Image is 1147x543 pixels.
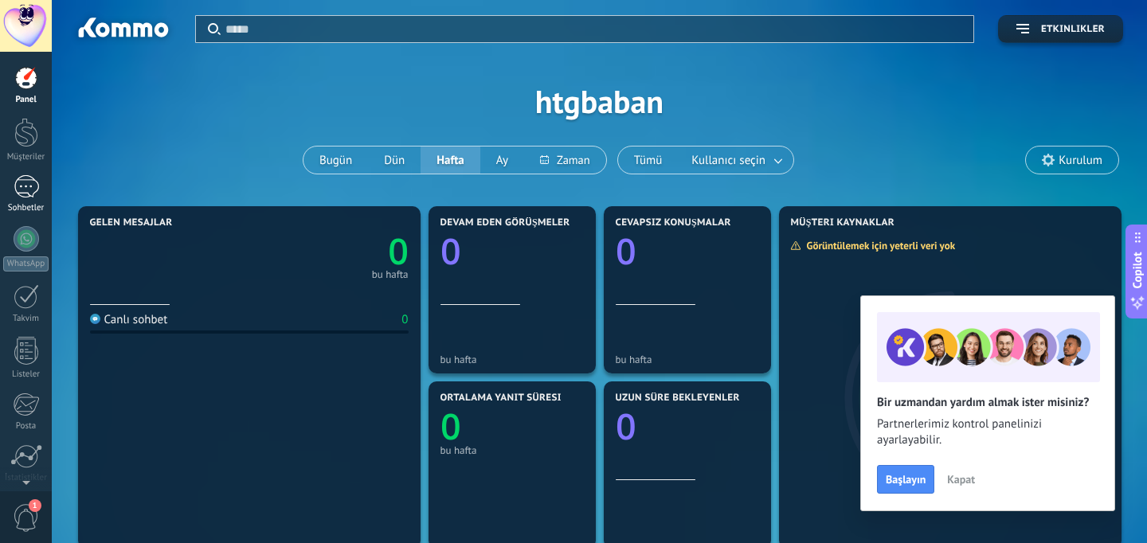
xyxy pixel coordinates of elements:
[249,227,409,275] a: 0
[29,499,41,512] span: 1
[90,217,173,229] span: Gelen mesajlar
[940,467,982,491] button: Kapat
[616,354,759,365] div: bu hafta
[1041,24,1105,35] span: Etkinlikler
[678,146,793,174] button: Kullanıcı seçin
[90,312,168,327] div: Canlı sohbet
[3,421,49,432] div: Posta
[388,227,409,275] text: 0
[791,217,895,229] span: Müşteri Kaynaklar
[421,146,480,174] button: Hafta
[616,227,636,275] text: 0
[3,369,49,380] div: Listeler
[368,146,421,174] button: Dün
[524,146,606,174] button: Zaman
[440,354,584,365] div: bu hafta
[3,203,49,213] div: Sohbetler
[998,15,1123,43] button: Etkinlikler
[440,393,562,404] span: Ortalama yanıt süresi
[616,393,740,404] span: Uzun süre bekleyenler
[401,312,408,327] div: 0
[1059,154,1102,167] span: Kurulum
[3,95,49,105] div: Panel
[1129,252,1145,289] span: Copilot
[877,395,1098,410] h2: Bir uzmandan yardım almak ister misiniz?
[947,474,975,485] span: Kapat
[3,256,49,271] div: WhatsApp
[440,402,461,451] text: 0
[440,227,461,275] text: 0
[440,217,570,229] span: Devam eden görüşmeler
[886,474,926,485] span: Başlayın
[616,402,636,451] text: 0
[877,465,934,494] button: Başlayın
[3,314,49,324] div: Takvim
[303,146,368,174] button: Bugün
[480,146,524,174] button: Ay
[877,416,1098,448] span: Partnerlerimiz kontrol panelinizi ayarlayabilir.
[790,239,967,252] div: Görüntülemek için yeterli veri yok
[372,271,409,279] div: bu hafta
[688,150,769,171] span: Kullanıcı seçin
[616,217,731,229] span: Cevapsız konuşmalar
[618,146,679,174] button: Tümü
[3,152,49,162] div: Müşteriler
[90,314,100,324] img: Canlı sohbet
[440,444,584,456] div: bu hafta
